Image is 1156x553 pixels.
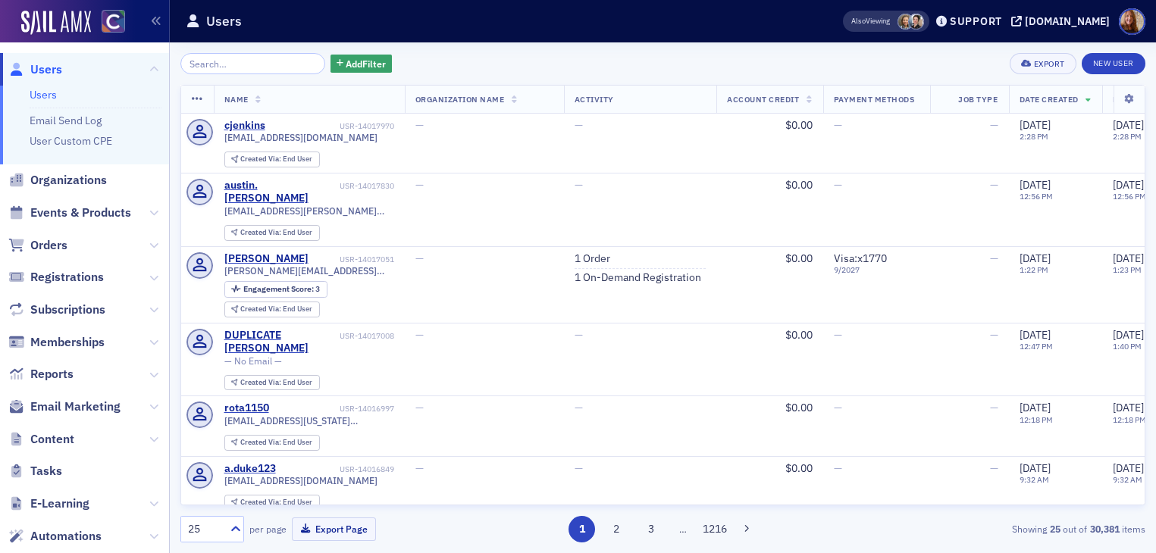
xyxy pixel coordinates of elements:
span: Add Filter [346,57,386,70]
span: E-Learning [30,495,89,512]
div: Export [1034,60,1065,68]
span: Account Credit [727,94,799,105]
span: — No Email — [224,355,282,367]
span: [DATE] [1020,328,1051,342]
time: 12:18 PM [1020,414,1053,425]
span: Created Via : [240,497,283,507]
a: Reports [8,366,74,383]
span: [DATE] [1113,461,1144,475]
span: [DATE] [1020,461,1051,475]
span: — [415,252,424,265]
div: End User [240,305,312,314]
a: User Custom CPE [30,134,112,148]
h1: Users [206,12,242,30]
span: Job Type [958,94,998,105]
button: 1 [569,516,595,542]
span: 9 / 2027 [834,265,919,275]
a: New User [1082,53,1145,74]
span: Registrations [30,269,104,286]
span: Events & Products [30,205,131,221]
time: 2:28 PM [1113,131,1142,142]
time: 12:18 PM [1113,414,1146,425]
div: Showing out of items [835,522,1145,536]
time: 9:32 AM [1020,474,1049,485]
span: — [990,252,998,265]
div: [DOMAIN_NAME] [1025,14,1110,28]
span: — [575,461,583,475]
div: End User [240,155,312,164]
div: End User [240,379,312,387]
label: per page [249,522,287,536]
time: 12:56 PM [1113,191,1146,202]
a: 1 On-Demand Registration [575,271,701,285]
div: End User [240,229,312,237]
span: — [575,118,583,132]
a: Automations [8,528,102,545]
span: — [834,118,842,132]
button: Export [1010,53,1076,74]
span: Content [30,431,74,448]
span: [EMAIL_ADDRESS][PERSON_NAME][DOMAIN_NAME] [224,205,394,217]
span: Created Via : [240,437,283,447]
span: Pamela Galey-Coleman [908,14,924,30]
a: Content [8,431,74,448]
span: [EMAIL_ADDRESS][DOMAIN_NAME] [224,132,378,143]
strong: 30,381 [1087,522,1122,536]
span: Created Via : [240,154,283,164]
span: — [575,178,583,192]
span: Viewing [851,16,890,27]
span: — [575,328,583,342]
span: — [415,401,424,414]
div: USR-14017970 [268,121,394,131]
a: View Homepage [91,10,125,36]
span: Subscriptions [30,301,105,318]
a: a.duke123 [224,462,276,476]
span: — [834,328,842,342]
span: Users [30,61,62,78]
span: — [834,178,842,192]
span: — [990,461,998,475]
span: Lindsay Moore [898,14,913,30]
div: Created Via: End User [224,152,320,167]
span: $0.00 [785,401,813,414]
span: [EMAIL_ADDRESS][DOMAIN_NAME] [224,475,378,486]
span: Email Marketing [30,398,121,415]
span: Organizations [30,172,107,189]
span: [DATE] [1020,401,1051,414]
a: Tasks [8,463,62,480]
button: AddFilter [331,55,393,73]
span: [PERSON_NAME][EMAIL_ADDRESS][PERSON_NAME][DOMAIN_NAME] [224,265,394,276]
div: USR-14016849 [278,464,394,474]
div: USR-14017051 [311,255,394,264]
div: End User [240,498,312,507]
a: Users [30,88,57,102]
span: — [575,401,583,414]
a: Orders [8,237,67,254]
a: Email Send Log [30,114,102,127]
time: 12:47 PM [1020,341,1053,351]
a: 1 Order [575,252,610,266]
span: Created Via : [240,377,283,387]
span: — [415,178,424,192]
span: Automations [30,528,102,545]
a: [PERSON_NAME] [224,252,309,266]
span: — [990,401,998,414]
div: Created Via: End User [224,495,320,511]
div: Created Via: End User [224,435,320,451]
span: Engagement Score : [243,283,315,294]
div: cjenkins [224,119,265,133]
span: [DATE] [1113,401,1144,414]
a: Organizations [8,172,107,189]
div: USR-14016997 [271,404,394,414]
button: 3 [638,516,664,542]
span: — [990,178,998,192]
div: Created Via: End User [224,225,320,241]
div: Created Via: End User [224,301,320,317]
span: Created Via : [240,227,283,237]
div: USR-14017008 [340,331,394,341]
span: [DATE] [1113,178,1144,192]
span: $0.00 [785,328,813,342]
time: 12:56 PM [1020,191,1053,202]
